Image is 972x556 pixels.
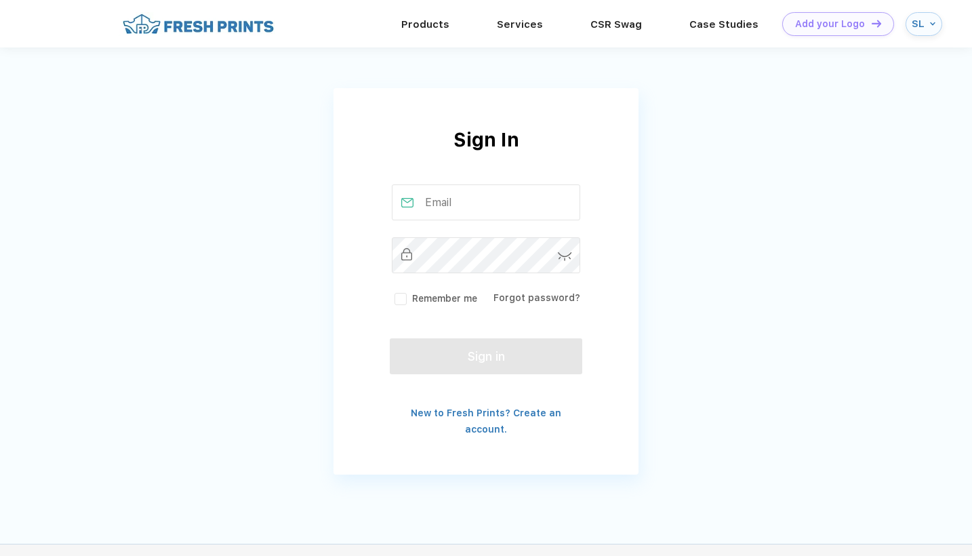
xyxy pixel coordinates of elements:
img: email_active.svg [401,198,413,207]
label: Remember me [392,292,477,306]
img: password-icon.svg [558,252,572,261]
div: SL [912,18,927,30]
img: fo%20logo%202.webp [119,12,278,36]
a: New to Fresh Prints? Create an account. [411,408,561,435]
button: Sign in [390,338,582,374]
a: Products [401,18,449,31]
a: Forgot password? [493,292,580,303]
input: Email [392,184,581,220]
img: DT [872,20,881,27]
div: Add your Logo [795,18,865,30]
div: Sign In [333,125,639,184]
img: password_inactive.svg [401,248,412,260]
img: arrow_down_blue.svg [930,21,935,26]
